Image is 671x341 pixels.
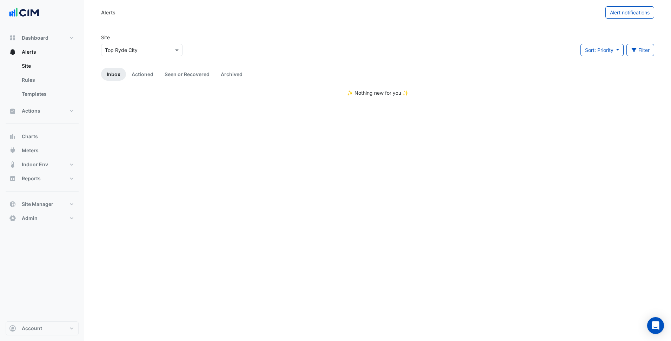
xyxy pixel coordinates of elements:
div: Open Intercom Messenger [647,317,664,334]
a: Seen or Recovered [159,68,215,81]
app-icon: Actions [9,107,16,114]
button: Dashboard [6,31,79,45]
app-icon: Reports [9,175,16,182]
span: Admin [22,215,38,222]
button: Reports [6,172,79,186]
span: Charts [22,133,38,140]
app-icon: Admin [9,215,16,222]
label: Site [101,34,110,41]
span: Reports [22,175,41,182]
a: Rules [16,73,79,87]
button: Charts [6,129,79,143]
app-icon: Indoor Env [9,161,16,168]
div: Alerts [6,59,79,104]
button: Meters [6,143,79,158]
a: Actioned [126,68,159,81]
app-icon: Site Manager [9,201,16,208]
button: Actions [6,104,79,118]
span: Sort: Priority [585,47,613,53]
span: Account [22,325,42,332]
app-icon: Alerts [9,48,16,55]
app-icon: Meters [9,147,16,154]
app-icon: Dashboard [9,34,16,41]
button: Site Manager [6,197,79,211]
button: Filter [626,44,655,56]
button: Indoor Env [6,158,79,172]
span: Actions [22,107,40,114]
a: Inbox [101,68,126,81]
button: Alerts [6,45,79,59]
div: Alerts [101,9,115,16]
span: Alert notifications [610,9,650,15]
a: Site [16,59,79,73]
app-icon: Charts [9,133,16,140]
button: Sort: Priority [580,44,624,56]
a: Templates [16,87,79,101]
a: Archived [215,68,248,81]
span: Meters [22,147,39,154]
button: Alert notifications [605,6,654,19]
button: Admin [6,211,79,225]
span: Dashboard [22,34,48,41]
span: Indoor Env [22,161,48,168]
span: Alerts [22,48,36,55]
img: Company Logo [8,6,40,20]
div: ✨ Nothing new for you ✨ [101,89,654,96]
button: Account [6,321,79,335]
span: Site Manager [22,201,53,208]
